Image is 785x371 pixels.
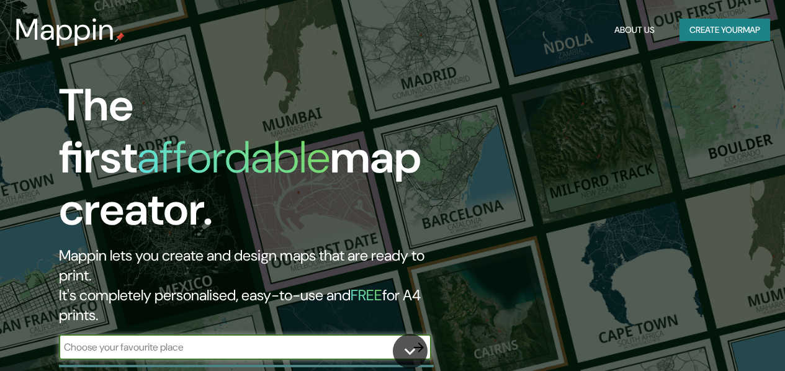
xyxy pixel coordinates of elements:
button: Create yourmap [680,19,770,42]
img: mappin-pin [115,32,125,42]
iframe: Help widget launcher [675,323,771,357]
h1: affordable [137,128,330,186]
h3: Mappin [15,12,115,47]
h5: FREE [351,285,382,305]
button: About Us [609,19,660,42]
h1: The first map creator. [59,79,452,246]
input: Choose your favourite place [59,340,406,354]
h2: Mappin lets you create and design maps that are ready to print. It's completely personalised, eas... [59,246,452,325]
